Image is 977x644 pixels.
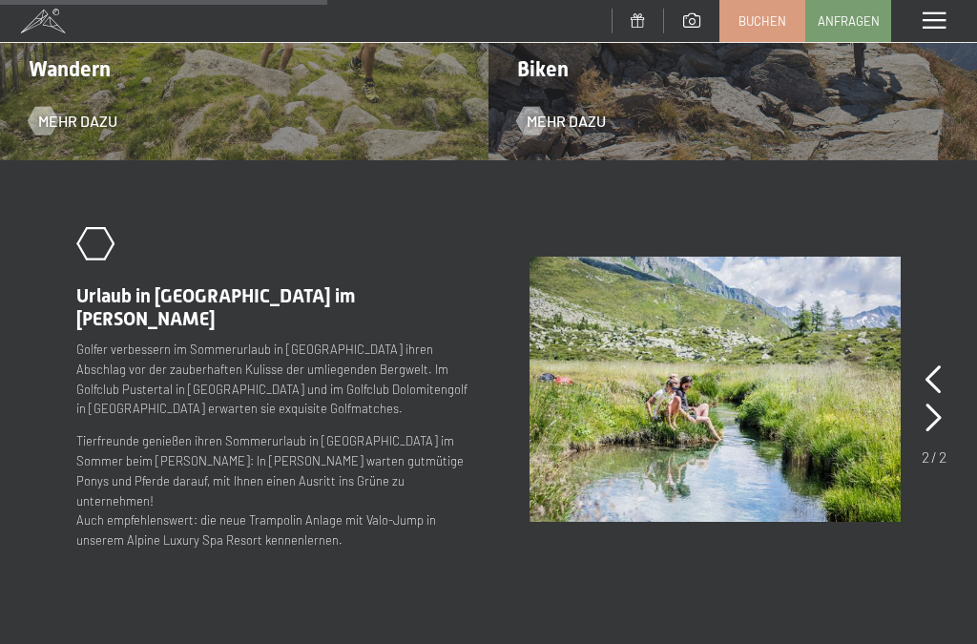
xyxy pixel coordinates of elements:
[527,111,606,132] span: Mehr dazu
[818,12,880,30] span: Anfragen
[931,447,937,466] span: /
[738,12,786,30] span: Buchen
[29,111,117,132] a: Mehr dazu
[530,257,901,522] img: Ahrntal entdecken – Reinbachfälle, Almen, Speikboden & Klausberg
[922,447,929,466] span: 2
[517,111,606,132] a: Mehr dazu
[517,57,569,81] span: Biken
[76,431,477,551] p: Tierfreunde genießen ihren Sommerurlaub in [GEOGRAPHIC_DATA] im Sommer beim [PERSON_NAME]: In [PE...
[806,1,890,41] a: Anfragen
[76,284,355,330] span: Urlaub in [GEOGRAPHIC_DATA] im [PERSON_NAME]
[29,57,111,81] span: Wandern
[76,340,477,419] p: Golfer verbessern im Sommerurlaub in [GEOGRAPHIC_DATA] ihren Abschlag vor der zauberhaften Kuliss...
[38,111,117,132] span: Mehr dazu
[939,447,946,466] span: 2
[720,1,804,41] a: Buchen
